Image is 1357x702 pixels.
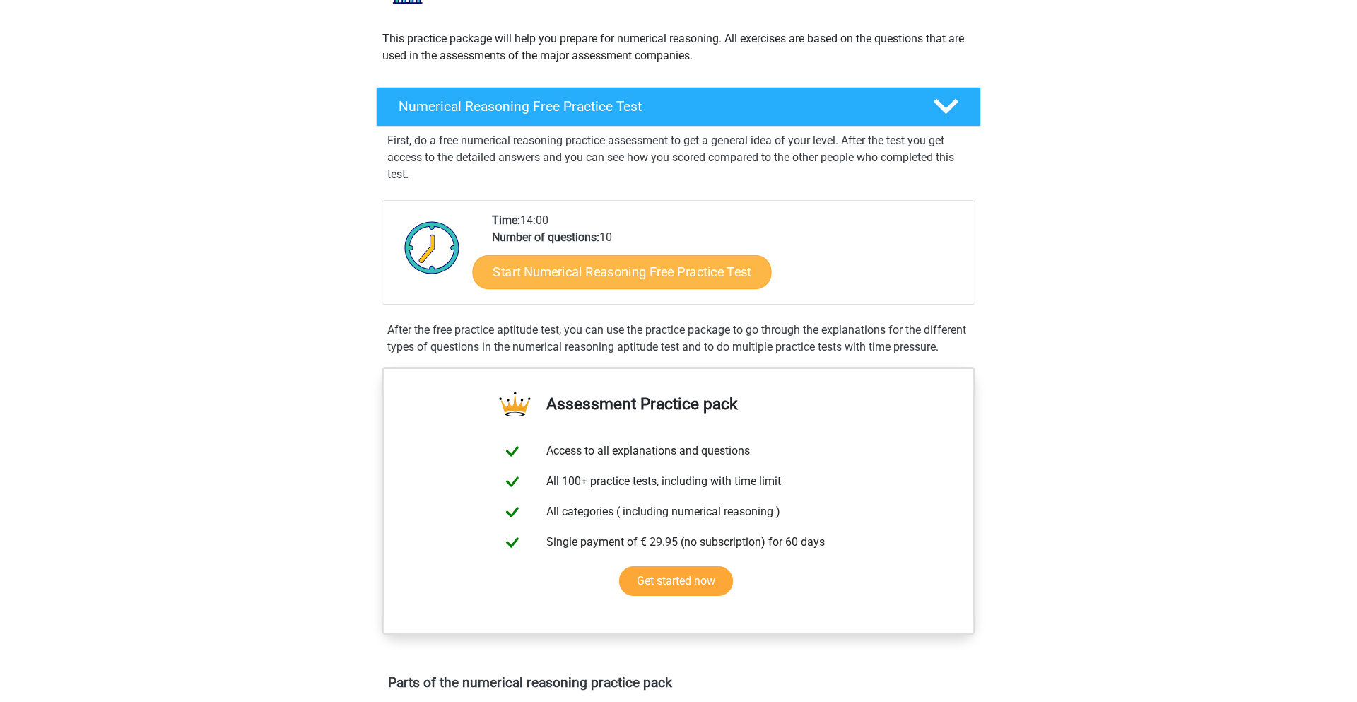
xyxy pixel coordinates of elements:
[382,30,975,64] p: This practice package will help you prepare for numerical reasoning. All exercises are based on t...
[382,322,975,356] div: After the free practice aptitude test, you can use the practice package to go through the explana...
[619,566,733,596] a: Get started now
[388,674,969,691] h4: Parts of the numerical reasoning practice pack
[399,98,910,115] h4: Numerical Reasoning Free Practice Test
[370,87,987,127] a: Numerical Reasoning Free Practice Test
[481,212,974,304] div: 14:00 10
[492,213,520,227] b: Time:
[396,212,468,283] img: Clock
[492,230,599,244] b: Number of questions:
[387,132,970,183] p: First, do a free numerical reasoning practice assessment to get a general idea of your level. Aft...
[473,255,772,288] a: Start Numerical Reasoning Free Practice Test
